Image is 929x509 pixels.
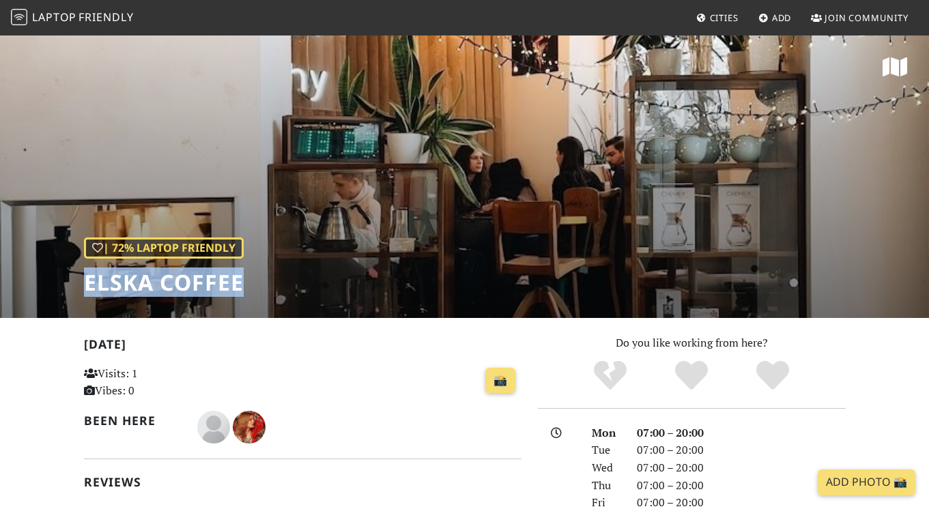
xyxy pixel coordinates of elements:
[84,237,244,259] div: | 72% Laptop Friendly
[570,359,651,393] div: No
[11,9,27,25] img: LaptopFriendly
[629,477,854,495] div: 07:00 – 20:00
[584,459,629,477] div: Wed
[197,418,233,433] span: Kristjan Pytsep
[629,441,854,459] div: 07:00 – 20:00
[485,368,515,394] a: 📸
[825,12,909,24] span: Join Community
[584,477,629,495] div: Thu
[84,337,521,357] h2: [DATE]
[78,10,133,25] span: Friendly
[772,12,792,24] span: Add
[84,270,244,295] h1: Elska coffee
[538,334,846,352] p: Do you like working from here?
[584,441,629,459] div: Tue
[11,6,134,30] a: LaptopFriendly LaptopFriendly
[691,5,744,30] a: Cities
[84,413,181,428] h2: Been here
[233,411,266,443] img: 2927-ann.jpg
[629,459,854,477] div: 07:00 – 20:00
[84,475,521,489] h2: Reviews
[753,5,797,30] a: Add
[818,469,915,495] a: Add Photo 📸
[732,359,813,393] div: Definitely!
[84,365,219,400] p: Visits: 1 Vibes: 0
[197,411,230,443] img: blank-535327c66bd565773addf3077783bbfce4b00ec00e9fd257753287c682c7fa38.png
[32,10,76,25] span: Laptop
[651,359,732,393] div: Yes
[233,418,266,433] span: Ann Tarletskaya
[805,5,914,30] a: Join Community
[584,424,629,442] div: Mon
[629,424,854,442] div: 07:00 – 20:00
[710,12,739,24] span: Cities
